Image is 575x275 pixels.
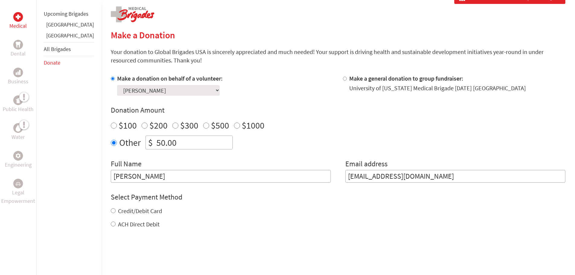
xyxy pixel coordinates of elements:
img: logo-medical.png [111,6,154,22]
div: University of [US_STATE] Medical Brigade [DATE] [GEOGRAPHIC_DATA] [349,84,526,92]
li: Ghana [44,21,94,31]
h4: Select Payment Method [111,192,565,202]
div: $ [146,136,155,149]
div: Business [13,68,23,77]
a: Donate [44,59,60,66]
h2: Make a Donation [111,30,565,40]
label: $300 [180,120,198,131]
a: Upcoming Brigades [44,10,88,17]
label: Credit/Debit Card [118,207,162,215]
li: Donate [44,56,94,69]
label: Email address [345,159,388,170]
div: Medical [13,12,23,22]
div: Water [13,123,23,133]
a: WaterWater [11,123,25,141]
a: Public HealthPublic Health [3,95,34,114]
a: [GEOGRAPHIC_DATA] [46,21,94,28]
p: Business [8,77,28,86]
iframe: reCAPTCHA [111,241,203,264]
div: Engineering [13,151,23,161]
a: EngineeringEngineering [5,151,32,169]
a: Legal EmpowermentLegal Empowerment [1,179,35,205]
img: Business [16,70,21,75]
p: Engineering [5,161,32,169]
div: Legal Empowerment [13,179,23,188]
label: ACH Direct Debit [118,220,160,228]
img: Dental [16,42,21,47]
li: Panama [44,31,94,42]
label: Make a donation on behalf of a volunteer: [117,75,223,82]
label: $1000 [242,120,264,131]
a: BusinessBusiness [8,68,28,86]
p: Medical [9,22,27,30]
h4: Donation Amount [111,105,565,115]
label: $100 [119,120,137,131]
label: $200 [149,120,168,131]
img: Public Health [16,97,21,103]
a: DentalDental [11,40,26,58]
div: Dental [13,40,23,50]
li: All Brigades [44,42,94,56]
label: Full Name [111,159,142,170]
label: Other [119,136,141,149]
a: [GEOGRAPHIC_DATA] [46,32,94,39]
img: Legal Empowerment [16,182,21,185]
input: Your Email [345,170,565,183]
p: Your donation to Global Brigades USA is sincerely appreciated and much needed! Your support is dr... [111,48,565,65]
a: MedicalMedical [9,12,27,30]
p: Water [11,133,25,141]
img: Water [16,124,21,131]
p: Dental [11,50,26,58]
input: Enter Amount [155,136,232,149]
label: Make a general donation to group fundraiser: [349,75,463,82]
input: Enter Full Name [111,170,331,183]
img: Engineering [16,153,21,158]
a: All Brigades [44,46,71,53]
p: Public Health [3,105,34,114]
div: Public Health [13,95,23,105]
p: Legal Empowerment [1,188,35,205]
label: $500 [211,120,229,131]
li: Upcoming Brigades [44,7,94,21]
img: Medical [16,14,21,19]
